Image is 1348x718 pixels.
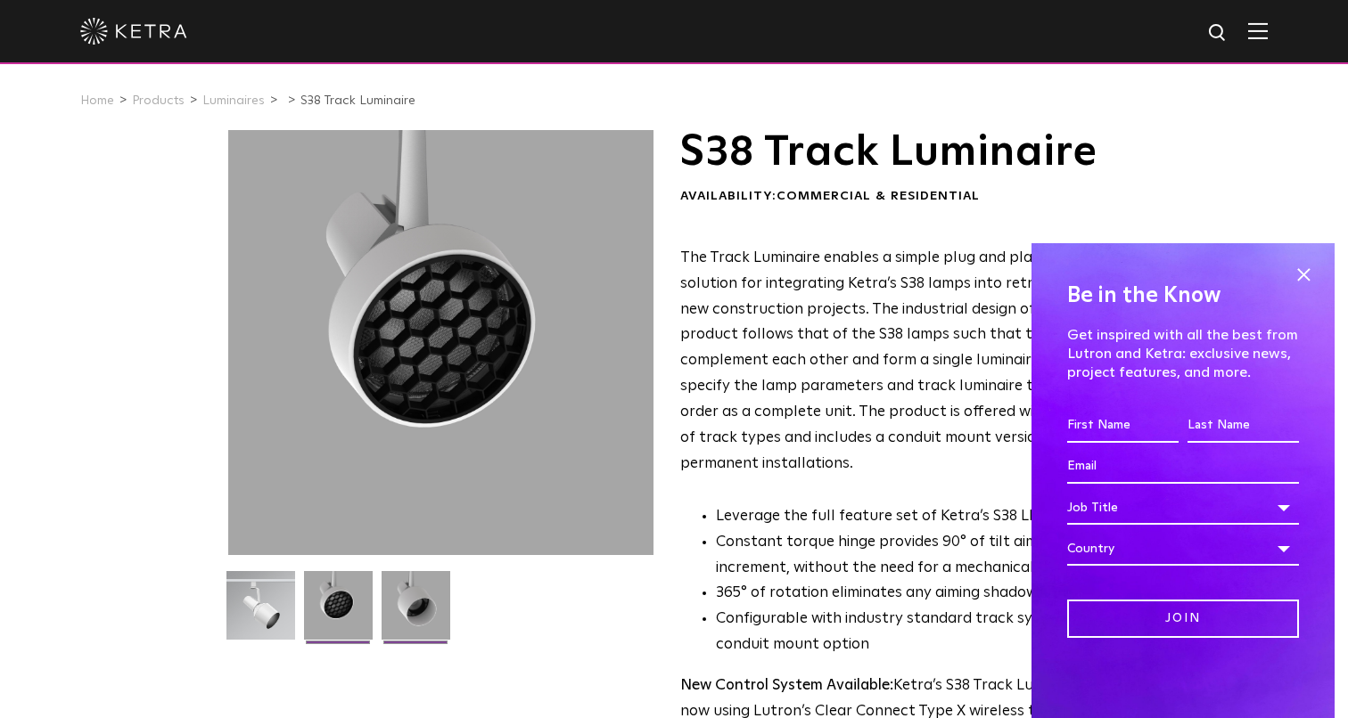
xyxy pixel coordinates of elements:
[304,571,373,653] img: 3b1b0dc7630e9da69e6b
[680,188,1114,206] div: Availability:
[132,94,185,107] a: Products
[382,571,450,653] img: 9e3d97bd0cf938513d6e
[1067,450,1299,484] input: Email
[80,18,187,45] img: ketra-logo-2019-white
[1067,532,1299,566] div: Country
[1067,279,1299,313] h4: Be in the Know
[1188,409,1299,443] input: Last Name
[1207,22,1229,45] img: search icon
[80,94,114,107] a: Home
[777,190,980,202] span: Commercial & Residential
[716,607,1114,658] li: Configurable with industry standard track systems and conduit mount option
[300,94,415,107] a: S38 Track Luminaire
[1067,326,1299,381] p: Get inspired with all the best from Lutron and Ketra: exclusive news, project features, and more.
[202,94,265,107] a: Luminaires
[716,504,1114,530] li: Leverage the full feature set of Ketra’s S38 LED Lamp
[226,571,295,653] img: S38-Track-Luminaire-2021-Web-Square
[680,130,1114,175] h1: S38 Track Luminaire
[716,581,1114,607] li: 365° of rotation eliminates any aiming shadows
[680,250,1114,471] span: The Track Luminaire enables a simple plug and play luminaire solution for integrating Ketra’s S38...
[680,678,893,693] strong: New Control System Available:
[1067,600,1299,638] input: Join
[716,530,1114,582] li: Constant torque hinge provides 90° of tilt aiming at any increment, without the need for a mechan...
[1067,491,1299,525] div: Job Title
[1248,22,1268,39] img: Hamburger%20Nav.svg
[1067,409,1179,443] input: First Name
